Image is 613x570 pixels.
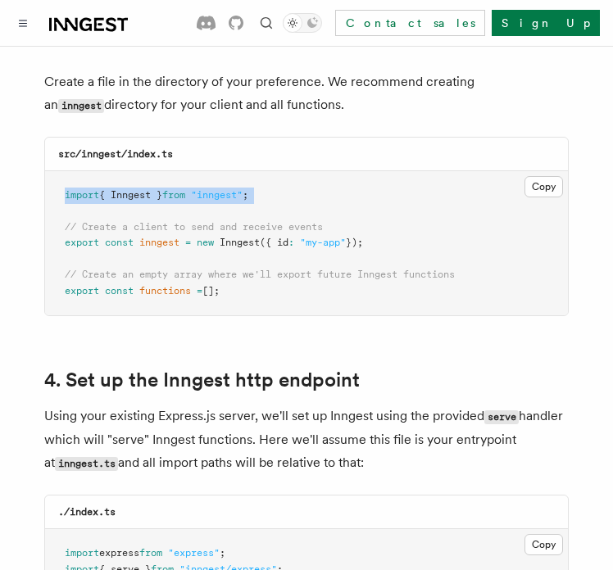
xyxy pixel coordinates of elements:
[65,237,99,248] span: export
[243,189,248,201] span: ;
[55,457,118,471] code: inngest.ts
[257,13,276,33] button: Find something...
[168,547,220,559] span: "express"
[44,70,569,117] p: Create a file in the directory of your preference. We recommend creating an directory for your cl...
[300,237,346,248] span: "my-app"
[202,285,220,296] span: [];
[65,269,455,280] span: // Create an empty array where we'll export future Inngest functions
[492,10,600,36] a: Sign Up
[162,189,185,201] span: from
[13,13,33,33] button: Toggle navigation
[44,405,569,475] p: Using your existing Express.js server, we'll set up Inngest using the provided handler which will...
[524,534,563,555] button: Copy
[260,237,288,248] span: ({ id
[335,10,485,36] a: Contact sales
[288,237,294,248] span: :
[346,237,363,248] span: });
[220,547,225,559] span: ;
[191,189,243,201] span: "inngest"
[197,237,214,248] span: new
[524,176,563,197] button: Copy
[65,189,99,201] span: import
[197,285,202,296] span: =
[99,189,162,201] span: { Inngest }
[139,547,162,559] span: from
[283,13,322,33] button: Toggle dark mode
[44,369,360,391] a: 4. Set up the Inngest http endpoint
[139,237,179,248] span: inngest
[58,506,116,518] code: ./index.ts
[105,285,134,296] span: const
[65,285,99,296] span: export
[139,285,191,296] span: functions
[65,547,99,559] span: import
[58,99,104,113] code: inngest
[105,237,134,248] span: const
[65,221,323,233] span: // Create a client to send and receive events
[220,237,260,248] span: Inngest
[185,237,191,248] span: =
[58,148,173,160] code: src/inngest/index.ts
[99,547,139,559] span: express
[484,410,519,424] code: serve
